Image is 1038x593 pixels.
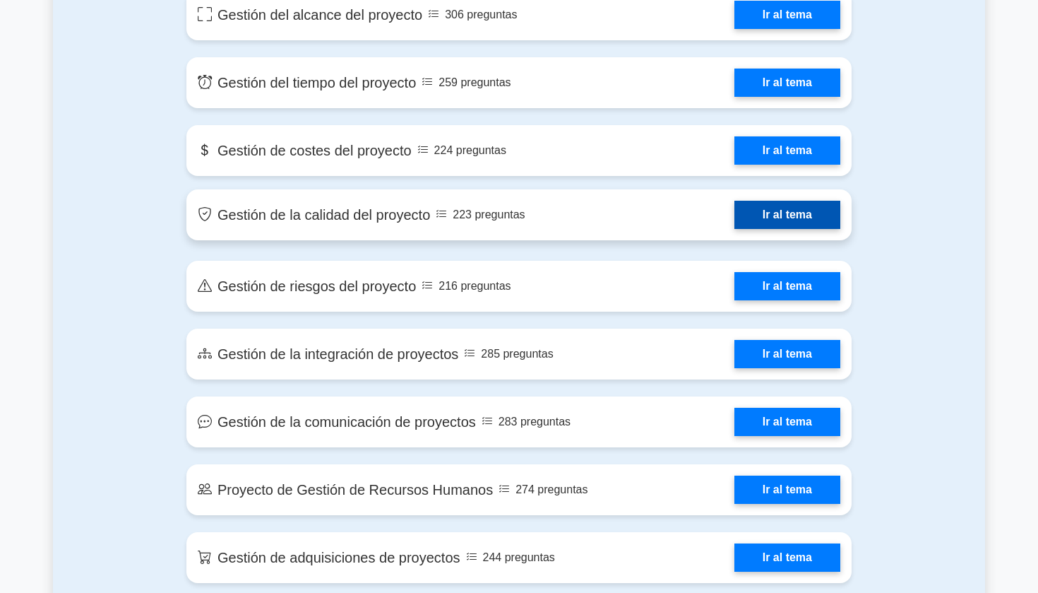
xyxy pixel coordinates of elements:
[734,272,840,300] a: Ir al tema
[734,408,840,436] a: Ir al tema
[734,544,840,572] a: Ir al tema
[734,201,840,229] a: Ir al tema
[734,476,840,504] a: Ir al tema
[734,69,840,97] a: Ir al tema
[734,1,840,29] a: Ir al tema
[734,136,840,165] a: Ir al tema
[734,340,840,368] a: Ir al tema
